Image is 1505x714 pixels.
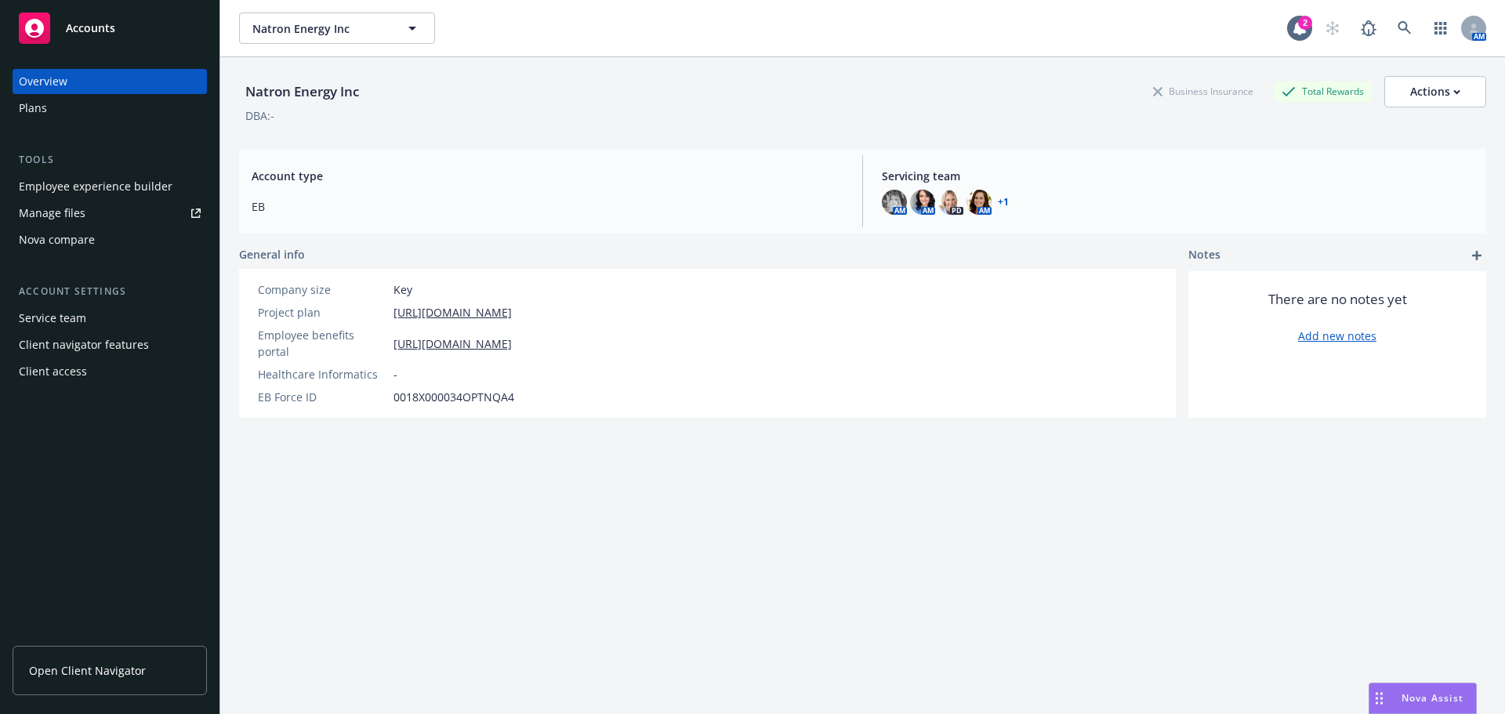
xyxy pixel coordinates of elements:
a: Service team [13,306,207,331]
span: EB [252,198,843,215]
span: 0018X000034OPTNQA4 [393,389,514,405]
div: Employee experience builder [19,174,172,199]
div: Overview [19,69,67,94]
div: Actions [1410,77,1460,107]
div: Service team [19,306,86,331]
a: Employee experience builder [13,174,207,199]
button: Nova Assist [1369,683,1477,714]
button: Natron Energy Inc [239,13,435,44]
div: EB Force ID [258,389,387,405]
span: Natron Energy Inc [252,20,388,37]
div: 2 [1298,16,1312,30]
div: Company size [258,281,387,298]
span: There are no notes yet [1268,290,1407,309]
span: Open Client Navigator [29,662,146,679]
div: Client navigator features [19,332,149,357]
a: +1 [998,198,1009,207]
a: [URL][DOMAIN_NAME] [393,304,512,321]
a: Plans [13,96,207,121]
a: Nova compare [13,227,207,252]
div: Employee benefits portal [258,327,387,360]
a: add [1467,246,1486,265]
a: Report a Bug [1353,13,1384,44]
div: Nova compare [19,227,95,252]
a: [URL][DOMAIN_NAME] [393,335,512,352]
span: Notes [1188,246,1220,265]
span: Account type [252,168,843,184]
img: photo [938,190,963,215]
img: photo [882,190,907,215]
a: Start snowing [1317,13,1348,44]
a: Search [1389,13,1420,44]
a: Add new notes [1298,328,1376,344]
div: Natron Energy Inc [239,82,365,102]
span: Key [393,281,412,298]
button: Actions [1384,76,1486,107]
a: Client navigator features [13,332,207,357]
span: General info [239,246,305,263]
img: photo [910,190,935,215]
a: Manage files [13,201,207,226]
div: Tools [13,152,207,168]
div: Account settings [13,284,207,299]
a: Overview [13,69,207,94]
div: Plans [19,96,47,121]
a: Accounts [13,6,207,50]
span: Accounts [66,22,115,34]
div: Manage files [19,201,85,226]
span: - [393,366,397,382]
span: Servicing team [882,168,1474,184]
div: Business Insurance [1145,82,1261,101]
img: photo [966,190,992,215]
span: Nova Assist [1402,691,1463,705]
div: Project plan [258,304,387,321]
a: Client access [13,359,207,384]
div: Client access [19,359,87,384]
div: Healthcare Informatics [258,366,387,382]
a: Switch app [1425,13,1456,44]
div: DBA: - [245,107,274,124]
div: Drag to move [1369,683,1389,713]
div: Total Rewards [1274,82,1372,101]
